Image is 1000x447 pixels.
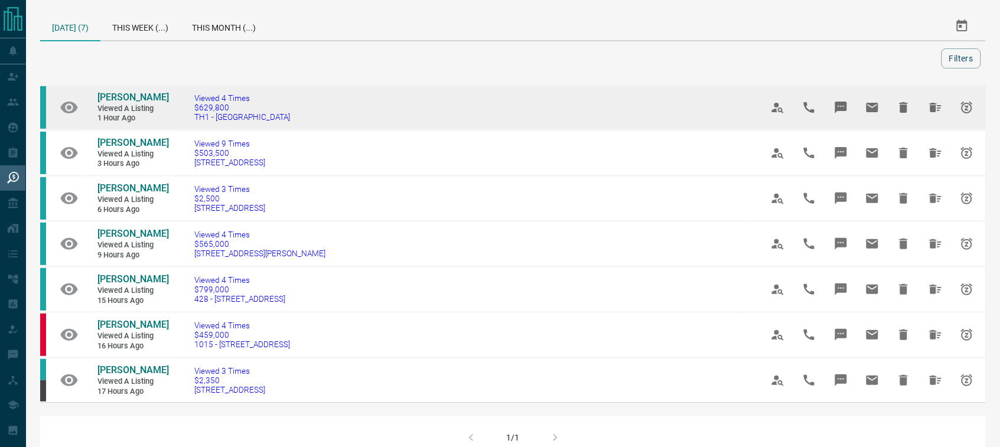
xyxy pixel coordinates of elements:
span: Message [827,93,855,122]
a: [PERSON_NAME] [97,319,168,331]
div: This Month (...) [180,12,268,40]
a: [PERSON_NAME] [97,137,168,149]
span: Call [795,184,823,213]
span: Call [795,321,823,349]
span: 17 hours ago [97,387,168,397]
button: Filters [942,48,981,68]
a: Viewed 3 Times$2,350[STREET_ADDRESS] [194,366,265,394]
span: Hide All from Alex Hess [921,139,950,167]
div: 1/1 [507,433,520,442]
a: Viewed 4 Times$799,000428 - [STREET_ADDRESS] [194,275,285,304]
span: Viewed a Listing [97,286,168,296]
span: Viewed a Listing [97,195,168,205]
div: condos.ca [40,359,46,380]
span: $565,000 [194,239,325,249]
span: Call [795,230,823,258]
span: $503,500 [194,148,265,158]
span: Message [827,184,855,213]
span: Snooze [953,139,981,167]
span: 3 hours ago [97,159,168,169]
span: Email [858,184,887,213]
span: Viewed 4 Times [194,230,325,239]
span: Hide [890,275,918,304]
span: Message [827,139,855,167]
span: Email [858,139,887,167]
span: Email [858,275,887,304]
span: $799,000 [194,285,285,294]
span: Email [858,230,887,258]
div: property.ca [40,314,46,356]
span: [PERSON_NAME] [97,182,169,194]
span: Message [827,321,855,349]
span: Viewed 4 Times [194,93,290,103]
span: Call [795,275,823,304]
a: [PERSON_NAME] [97,228,168,240]
span: 6 hours ago [97,205,168,215]
a: [PERSON_NAME] [97,364,168,377]
span: 9 hours ago [97,250,168,260]
span: Hide All from Lindsay Greene [921,93,950,122]
span: Call [795,139,823,167]
a: Viewed 4 Times$459,0001015 - [STREET_ADDRESS] [194,321,290,349]
div: [DATE] (7) [40,12,100,41]
a: [PERSON_NAME] [97,182,168,195]
span: Hide [890,139,918,167]
span: 1 hour ago [97,113,168,123]
a: Viewed 4 Times$565,000[STREET_ADDRESS][PERSON_NAME] [194,230,325,258]
span: Hide [890,366,918,394]
span: View Profile [764,230,792,258]
span: View Profile [764,139,792,167]
span: Viewed 3 Times [194,366,265,376]
span: Viewed 4 Times [194,321,290,330]
span: View Profile [764,184,792,213]
span: Message [827,275,855,304]
span: [PERSON_NAME] [97,137,169,148]
span: Email [858,93,887,122]
button: Select Date Range [948,12,976,40]
span: Viewed a Listing [97,240,168,250]
span: [PERSON_NAME] [97,92,169,103]
span: Snooze [953,184,981,213]
span: Message [827,366,855,394]
span: Call [795,366,823,394]
span: 1015 - [STREET_ADDRESS] [194,340,290,349]
span: Snooze [953,230,981,258]
span: Viewed a Listing [97,377,168,387]
span: 15 hours ago [97,296,168,306]
a: Viewed 9 Times$503,500[STREET_ADDRESS] [194,139,265,167]
span: [PERSON_NAME] [97,319,169,330]
span: Viewed a Listing [97,149,168,159]
span: Call [795,93,823,122]
span: Email [858,321,887,349]
div: condos.ca [40,268,46,311]
span: $2,500 [194,194,265,203]
div: mrloft.ca [40,380,46,402]
span: Viewed 9 Times [194,139,265,148]
span: Hide All from Lisa Palumbo [921,230,950,258]
span: [STREET_ADDRESS] [194,385,265,394]
span: Viewed a Listing [97,104,168,114]
span: Hide All from Abhishek Pandey [921,366,950,394]
span: Snooze [953,321,981,349]
span: [PERSON_NAME] [97,364,169,376]
span: Hide [890,321,918,349]
div: condos.ca [40,132,46,174]
span: [PERSON_NAME] [97,228,169,239]
span: TH1 - [GEOGRAPHIC_DATA] [194,112,290,122]
span: $629,800 [194,103,290,112]
span: [PERSON_NAME] [97,273,169,285]
span: [STREET_ADDRESS] [194,203,265,213]
a: [PERSON_NAME] [97,273,168,286]
span: Snooze [953,366,981,394]
span: Hide All from Anmol Kaur [921,321,950,349]
span: View Profile [764,366,792,394]
span: [STREET_ADDRESS] [194,158,265,167]
span: Email [858,366,887,394]
span: Viewed 4 Times [194,275,285,285]
span: Hide [890,230,918,258]
span: Snooze [953,93,981,122]
span: 16 hours ago [97,341,168,351]
span: View Profile [764,275,792,304]
a: [PERSON_NAME] [97,92,168,104]
div: condos.ca [40,223,46,265]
